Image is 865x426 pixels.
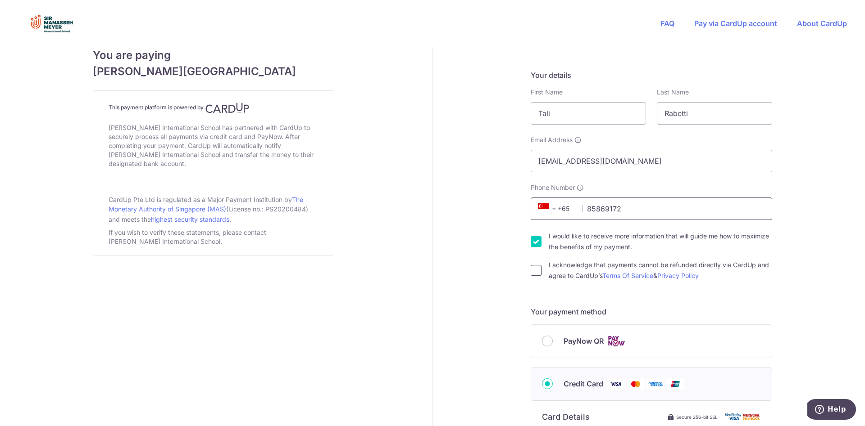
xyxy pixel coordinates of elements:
h5: Your details [531,70,772,81]
a: About CardUp [797,19,847,28]
span: You are paying [93,47,334,63]
a: highest security standards [151,215,229,223]
a: Pay via CardUp account [694,19,777,28]
a: FAQ [660,19,674,28]
div: PayNow QR Cards logo [542,336,761,347]
label: First Name [531,88,563,97]
input: Last name [657,102,772,125]
div: CardUp Pte Ltd is regulated as a Major Payment Institution by (License no.: PS20200484) and meets... [109,192,319,226]
span: +65 [535,203,576,214]
img: Mastercard [627,378,645,390]
div: [PERSON_NAME] International School has partnered with CardUp to securely process all payments via... [109,121,319,170]
img: card secure [725,413,761,421]
span: Phone Number [531,183,575,192]
img: Visa [607,378,625,390]
div: Credit Card Visa Mastercard American Express Union Pay [542,378,761,390]
span: Secure 256-bit SSL [676,413,718,421]
span: +65 [538,203,560,214]
label: Last Name [657,88,689,97]
label: I would like to receive more information that will guide me how to maximize the benefits of my pa... [549,231,772,252]
h6: Card Details [542,412,590,422]
div: If you wish to verify these statements, please contact [PERSON_NAME] International School. [109,226,319,248]
a: Terms Of Service [602,272,653,279]
label: I acknowledge that payments cannot be refunded directly via CardUp and agree to CardUp’s & [549,260,772,281]
span: Credit Card [564,378,603,389]
input: First name [531,102,646,125]
span: [PERSON_NAME][GEOGRAPHIC_DATA] [93,63,334,80]
img: American Express [646,378,665,390]
img: CardUp [205,103,250,113]
img: Union Pay [666,378,684,390]
span: PayNow QR [564,336,604,346]
h5: Your payment method [531,306,772,317]
iframe: Opens a widget where you can find more information [807,399,856,422]
input: Email address [531,150,772,172]
a: Privacy Policy [657,272,699,279]
img: Cards logo [607,336,625,347]
h4: This payment platform is powered by [109,103,319,113]
span: Email Address [531,135,573,144]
